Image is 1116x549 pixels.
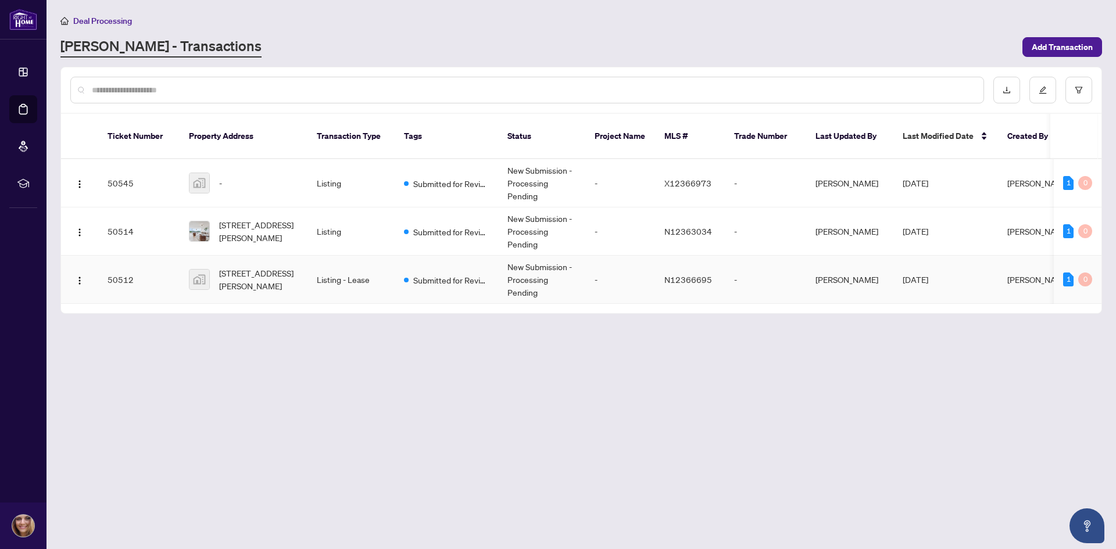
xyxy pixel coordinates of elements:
[98,256,180,304] td: 50512
[70,174,89,192] button: Logo
[664,226,712,236] span: N12363034
[498,256,585,304] td: New Submission - Processing Pending
[70,222,89,241] button: Logo
[1032,38,1093,56] span: Add Transaction
[12,515,34,537] img: Profile Icon
[75,228,84,237] img: Logo
[585,256,655,304] td: -
[189,221,209,241] img: thumbnail-img
[189,270,209,289] img: thumbnail-img
[1007,226,1070,236] span: [PERSON_NAME]
[98,114,180,159] th: Ticket Number
[1007,178,1070,188] span: [PERSON_NAME]
[498,159,585,207] td: New Submission - Processing Pending
[903,178,928,188] span: [DATE]
[70,270,89,289] button: Logo
[725,159,806,207] td: -
[1039,86,1047,94] span: edit
[806,159,893,207] td: [PERSON_NAME]
[1069,508,1104,543] button: Open asap
[307,114,395,159] th: Transaction Type
[180,114,307,159] th: Property Address
[655,114,725,159] th: MLS #
[998,114,1068,159] th: Created By
[725,207,806,256] td: -
[664,274,712,285] span: N12366695
[1003,86,1011,94] span: download
[395,114,498,159] th: Tags
[1063,176,1074,190] div: 1
[1007,274,1070,285] span: [PERSON_NAME]
[498,207,585,256] td: New Submission - Processing Pending
[585,159,655,207] td: -
[219,177,222,189] span: -
[98,207,180,256] td: 50514
[219,218,298,244] span: [STREET_ADDRESS][PERSON_NAME]
[189,173,209,193] img: thumbnail-img
[75,180,84,189] img: Logo
[806,114,893,159] th: Last Updated By
[413,225,489,238] span: Submitted for Review
[806,256,893,304] td: [PERSON_NAME]
[725,256,806,304] td: -
[98,159,180,207] td: 50545
[75,276,84,285] img: Logo
[413,177,489,190] span: Submitted for Review
[806,207,893,256] td: [PERSON_NAME]
[664,178,711,188] span: X12366973
[307,207,395,256] td: Listing
[1029,77,1056,103] button: edit
[903,274,928,285] span: [DATE]
[1078,224,1092,238] div: 0
[1022,37,1102,57] button: Add Transaction
[725,114,806,159] th: Trade Number
[73,16,132,26] span: Deal Processing
[307,256,395,304] td: Listing - Lease
[1075,86,1083,94] span: filter
[1063,272,1074,286] div: 1
[60,37,262,58] a: [PERSON_NAME] - Transactions
[307,159,395,207] td: Listing
[1065,77,1092,103] button: filter
[498,114,585,159] th: Status
[1063,224,1074,238] div: 1
[903,130,974,142] span: Last Modified Date
[893,114,998,159] th: Last Modified Date
[585,114,655,159] th: Project Name
[993,77,1020,103] button: download
[1078,272,1092,286] div: 0
[903,226,928,236] span: [DATE]
[585,207,655,256] td: -
[1078,176,1092,190] div: 0
[413,274,489,286] span: Submitted for Review
[60,17,69,25] span: home
[9,9,37,30] img: logo
[219,267,298,292] span: [STREET_ADDRESS][PERSON_NAME]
